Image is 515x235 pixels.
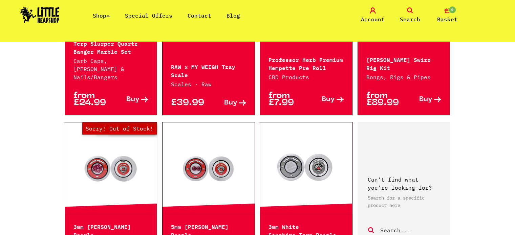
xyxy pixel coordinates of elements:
span: Basket [437,15,457,23]
p: Scales · Raw [171,80,246,88]
p: Bongs, Rigs & Pipes [366,73,442,81]
a: Shop [93,12,110,19]
p: Can't find what you're looking for? [368,175,440,192]
input: Search... [380,226,440,235]
span: Buy [322,96,335,103]
p: RAW x MY WEIGH Tray Scale [171,62,246,78]
a: Buy [111,92,148,107]
a: Out of Stock Hurry! Low Stock Sorry! Out of Stock! [65,134,157,202]
p: Professor Herb Premium Hempette Pre Roll [269,55,344,71]
p: from £7.99 [269,92,306,107]
p: CBD Products [269,73,344,81]
a: Buy [306,92,344,107]
a: Contact [188,12,211,19]
p: from £24.99 [73,92,111,107]
a: 0 Basket [430,7,464,23]
p: £39.99 [171,99,209,107]
a: Buy [209,99,246,107]
span: Sorry! Out of Stock! [82,122,157,135]
img: Little Head Shop Logo [20,7,60,23]
span: 0 [448,6,456,14]
p: from £89.99 [366,92,404,107]
span: Buy [126,96,140,103]
p: Search for a specific product here [368,194,440,209]
span: Account [361,15,385,23]
p: Terp Slurper Quartz Banger Marble Set [73,39,149,55]
span: Buy [224,99,237,107]
a: Buy [404,92,442,107]
p: Carb Caps, [PERSON_NAME] & Nails/Bangers [73,57,149,81]
span: Buy [419,96,432,103]
a: Search [393,7,427,23]
a: Special Offers [125,12,172,19]
span: Search [400,15,420,23]
p: [PERSON_NAME] Swizz Rig Kit [366,55,442,71]
a: Blog [227,12,240,19]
